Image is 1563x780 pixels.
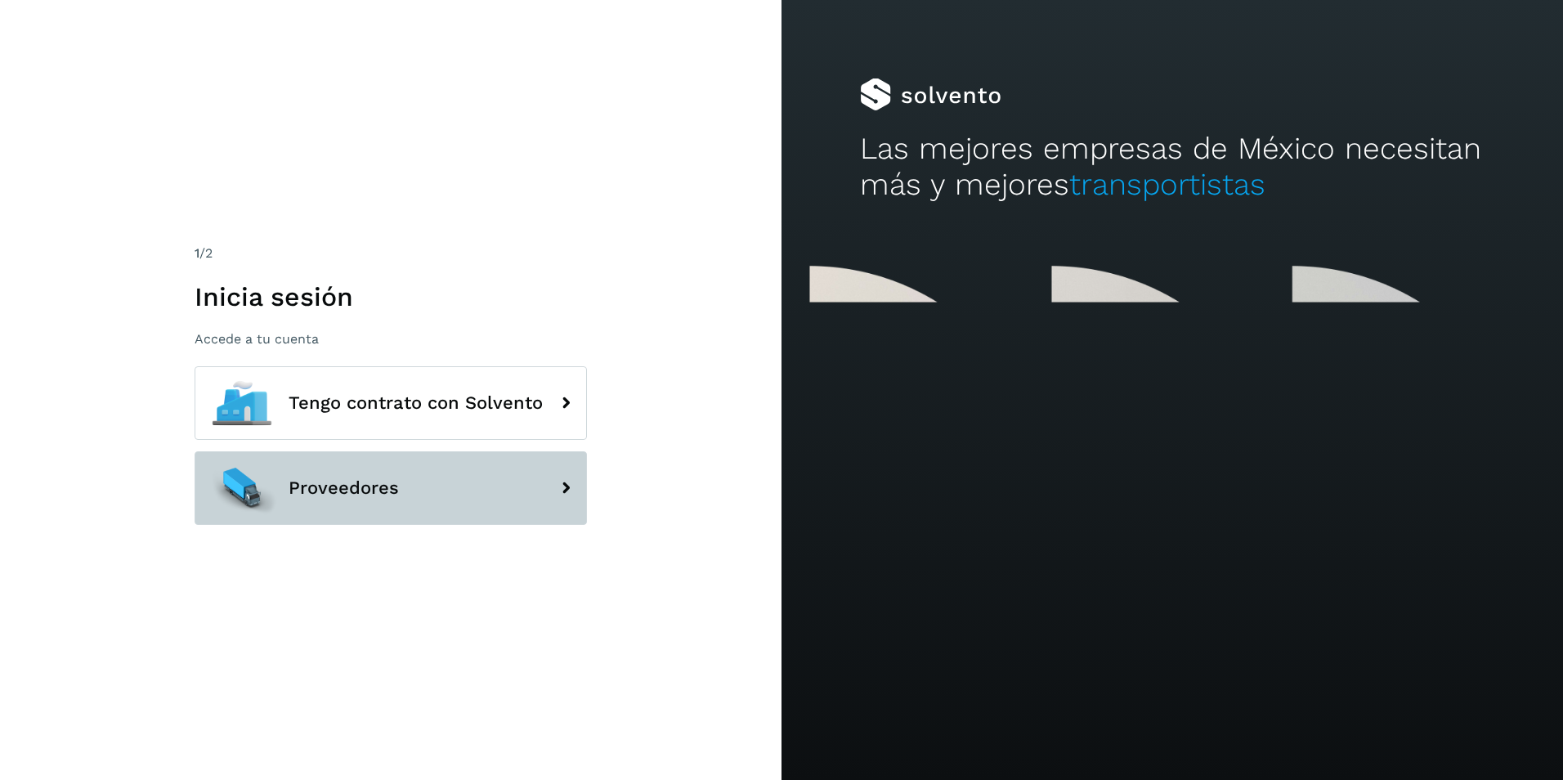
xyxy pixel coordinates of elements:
[1069,167,1265,202] span: transportistas
[289,393,543,413] span: Tengo contrato con Solvento
[195,281,587,312] h1: Inicia sesión
[195,331,587,347] p: Accede a tu cuenta
[195,366,587,440] button: Tengo contrato con Solvento
[195,244,587,263] div: /2
[195,245,199,261] span: 1
[860,131,1485,204] h2: Las mejores empresas de México necesitan más y mejores
[195,451,587,525] button: Proveedores
[289,478,399,498] span: Proveedores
